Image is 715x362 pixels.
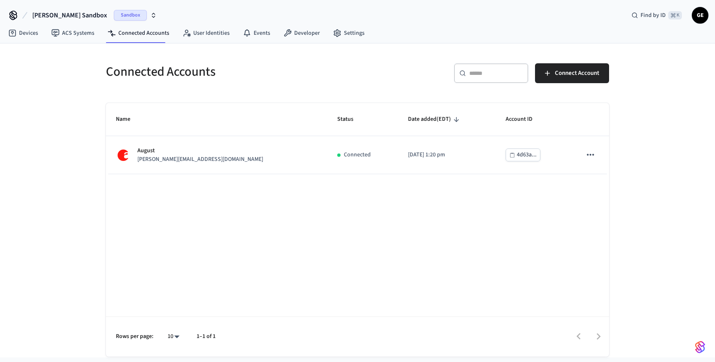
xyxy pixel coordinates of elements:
span: Date added(EDT) [408,113,462,126]
p: [PERSON_NAME][EMAIL_ADDRESS][DOMAIN_NAME] [137,155,263,164]
span: [PERSON_NAME] Sandbox [32,10,107,20]
div: Find by ID⌘ K [625,8,689,23]
p: 1–1 of 1 [197,332,216,341]
a: Events [236,26,277,41]
span: Name [116,113,141,126]
a: Devices [2,26,45,41]
a: Settings [326,26,371,41]
span: Find by ID [641,11,666,19]
span: Account ID [506,113,543,126]
p: August [137,146,263,155]
button: 4d63a... [506,149,540,161]
button: Connect Account [535,63,609,83]
span: GE [693,8,708,23]
div: 10 [163,331,183,343]
img: SeamLogoGradient.69752ec5.svg [695,340,705,354]
span: Connect Account [555,68,599,79]
button: GE [692,7,708,24]
p: Rows per page: [116,332,154,341]
img: August Logo, Square [116,148,131,163]
a: User Identities [176,26,236,41]
p: Connected [344,151,371,159]
div: 4d63a... [517,150,537,160]
a: Connected Accounts [101,26,176,41]
table: sticky table [106,103,609,174]
p: [DATE] 1:20 pm [408,151,486,159]
a: Developer [277,26,326,41]
span: Status [337,113,364,126]
a: ACS Systems [45,26,101,41]
span: Sandbox [114,10,147,21]
span: ⌘ K [668,11,682,19]
h5: Connected Accounts [106,63,353,80]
